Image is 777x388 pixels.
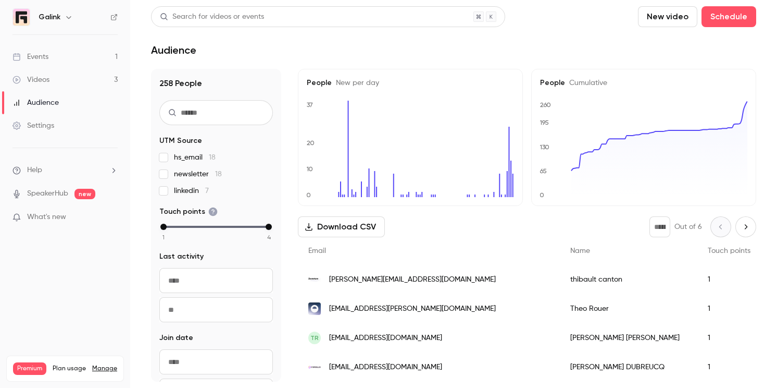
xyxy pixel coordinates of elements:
[308,302,321,315] img: elba.security
[209,154,216,161] span: 18
[159,349,273,374] input: From
[697,294,761,323] div: 1
[159,268,273,293] input: From
[540,78,747,88] h5: People
[12,165,118,176] li: help-dropdown-opener
[708,247,750,254] span: Touch points
[159,297,273,322] input: To
[540,143,549,151] text: 130
[298,216,385,237] button: Download CSV
[307,78,514,88] h5: People
[697,265,761,294] div: 1
[205,187,209,195] span: 7
[39,12,60,22] h6: Galink
[332,79,379,87] span: New per day
[92,365,117,373] a: Manage
[735,216,756,237] button: Next page
[540,101,551,108] text: 260
[162,233,165,242] span: 1
[159,251,204,262] span: Last activity
[159,77,273,90] h1: 258 People
[159,136,202,146] span: UTM Source
[12,120,54,131] div: Settings
[215,171,222,178] span: 18
[105,213,118,222] iframe: Noticeable Trigger
[27,188,68,199] a: SpeakerHub
[174,152,216,163] span: hs_email
[565,79,607,87] span: Cumulative
[638,6,697,27] button: New video
[160,224,167,230] div: min
[13,9,30,26] img: Galink
[308,273,321,286] img: seventure.fr
[174,169,222,179] span: newsletter
[160,11,264,22] div: Search for videos or events
[53,365,86,373] span: Plan usage
[674,222,702,232] p: Out of 6
[560,323,697,353] div: [PERSON_NAME] [PERSON_NAME]
[329,304,496,314] span: [EMAIL_ADDRESS][PERSON_NAME][DOMAIN_NAME]
[540,119,549,126] text: 195
[560,265,697,294] div: thibault canton
[266,224,272,230] div: max
[12,98,59,108] div: Audience
[560,294,697,323] div: Theo Rouer
[27,165,42,176] span: Help
[12,52,48,62] div: Events
[310,333,319,343] span: TR
[540,191,544,199] text: 0
[560,353,697,382] div: [PERSON_NAME] DUBREUCQ
[570,247,590,254] span: Name
[267,233,271,242] span: 4
[174,186,209,196] span: linkedin
[13,362,46,375] span: Premium
[697,323,761,353] div: 1
[329,333,442,344] span: [EMAIL_ADDRESS][DOMAIN_NAME]
[307,139,315,147] text: 20
[307,101,313,108] text: 37
[159,207,218,217] span: Touch points
[27,212,66,223] span: What's new
[308,366,321,369] img: cybrsellex.com
[151,44,196,56] h1: Audience
[697,353,761,382] div: 1
[540,167,547,175] text: 65
[329,362,442,373] span: [EMAIL_ADDRESS][DOMAIN_NAME]
[306,191,311,199] text: 0
[74,189,95,199] span: new
[329,274,496,285] span: [PERSON_NAME][EMAIL_ADDRESS][DOMAIN_NAME]
[159,333,193,343] span: Join date
[308,247,326,254] span: Email
[12,75,49,85] div: Videos
[701,6,756,27] button: Schedule
[306,165,313,173] text: 10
